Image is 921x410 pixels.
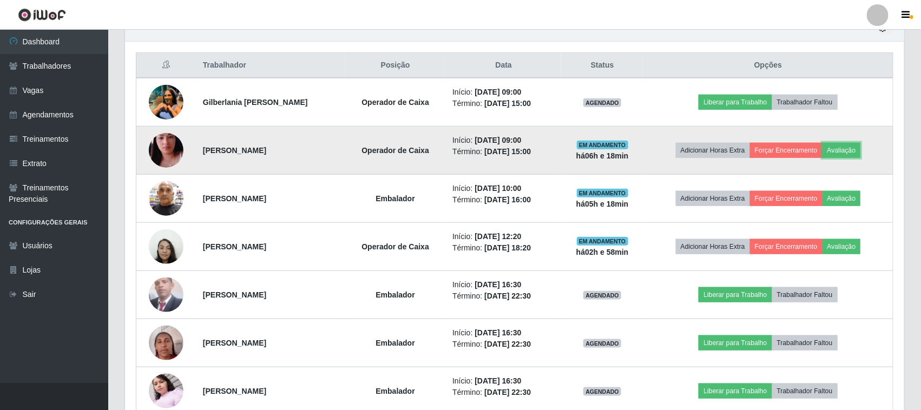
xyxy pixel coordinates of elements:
[18,8,66,22] img: CoreUI Logo
[577,189,628,197] span: EM ANDAMENTO
[576,248,629,256] strong: há 02 h e 58 min
[699,383,772,399] button: Liberar para Trabalho
[772,287,838,302] button: Trabalhador Faltou
[203,387,266,395] strong: [PERSON_NAME]
[452,87,555,98] li: Início:
[452,339,555,350] li: Término:
[376,387,415,395] strong: Embalador
[452,327,555,339] li: Início:
[475,280,521,289] time: [DATE] 16:30
[203,98,308,107] strong: Gilberlania [PERSON_NAME]
[452,242,555,254] li: Término:
[452,290,555,302] li: Término:
[484,292,531,300] time: [DATE] 22:30
[577,141,628,149] span: EM ANDAMENTO
[149,275,183,314] img: 1740078176473.jpeg
[823,143,861,158] button: Avaliação
[475,328,521,337] time: [DATE] 16:30
[361,98,429,107] strong: Operador de Caixa
[643,53,893,78] th: Opções
[203,290,266,299] strong: [PERSON_NAME]
[475,232,521,241] time: [DATE] 12:20
[452,98,555,109] li: Término:
[361,146,429,155] strong: Operador de Caixa
[772,95,838,110] button: Trabalhador Faltou
[475,376,521,385] time: [DATE] 16:30
[484,147,531,156] time: [DATE] 15:00
[484,340,531,348] time: [DATE] 22:30
[452,375,555,387] li: Início:
[203,242,266,251] strong: [PERSON_NAME]
[484,388,531,396] time: [DATE] 22:30
[361,242,429,251] strong: Operador de Caixa
[446,53,561,78] th: Data
[750,143,823,158] button: Forçar Encerramento
[484,243,531,252] time: [DATE] 18:20
[452,146,555,157] li: Término:
[676,239,750,254] button: Adicionar Horas Extra
[475,136,521,144] time: [DATE] 09:00
[452,279,555,290] li: Início:
[475,184,521,193] time: [DATE] 10:00
[149,168,183,229] img: 1736890785171.jpeg
[583,98,621,107] span: AGENDADO
[823,191,861,206] button: Avaliação
[376,290,415,299] strong: Embalador
[149,320,183,366] img: 1737744028032.jpeg
[583,291,621,300] span: AGENDADO
[676,191,750,206] button: Adicionar Horas Extra
[203,146,266,155] strong: [PERSON_NAME]
[772,335,838,351] button: Trabalhador Faltou
[583,387,621,396] span: AGENDADO
[561,53,643,78] th: Status
[345,53,446,78] th: Posição
[699,335,772,351] button: Liberar para Trabalho
[452,194,555,206] li: Término:
[576,151,629,160] strong: há 06 h e 18 min
[750,191,823,206] button: Forçar Encerramento
[699,287,772,302] button: Liberar para Trabalho
[376,194,415,203] strong: Embalador
[452,231,555,242] li: Início:
[203,339,266,347] strong: [PERSON_NAME]
[203,194,266,203] strong: [PERSON_NAME]
[750,239,823,254] button: Forçar Encerramento
[149,120,183,181] img: 1754840116013.jpeg
[699,95,772,110] button: Liberar para Trabalho
[376,339,415,347] strong: Embalador
[576,200,629,208] strong: há 05 h e 18 min
[772,383,838,399] button: Trabalhador Faltou
[452,135,555,146] li: Início:
[823,239,861,254] button: Avaliação
[676,143,750,158] button: Adicionar Horas Extra
[484,195,531,204] time: [DATE] 16:00
[149,79,183,125] img: 1743734642205.jpeg
[452,183,555,194] li: Início:
[583,339,621,348] span: AGENDADO
[452,387,555,398] li: Término:
[196,53,345,78] th: Trabalhador
[484,99,531,108] time: [DATE] 15:00
[149,223,183,269] img: 1696952889057.jpeg
[475,88,521,96] time: [DATE] 09:00
[577,237,628,246] span: EM ANDAMENTO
